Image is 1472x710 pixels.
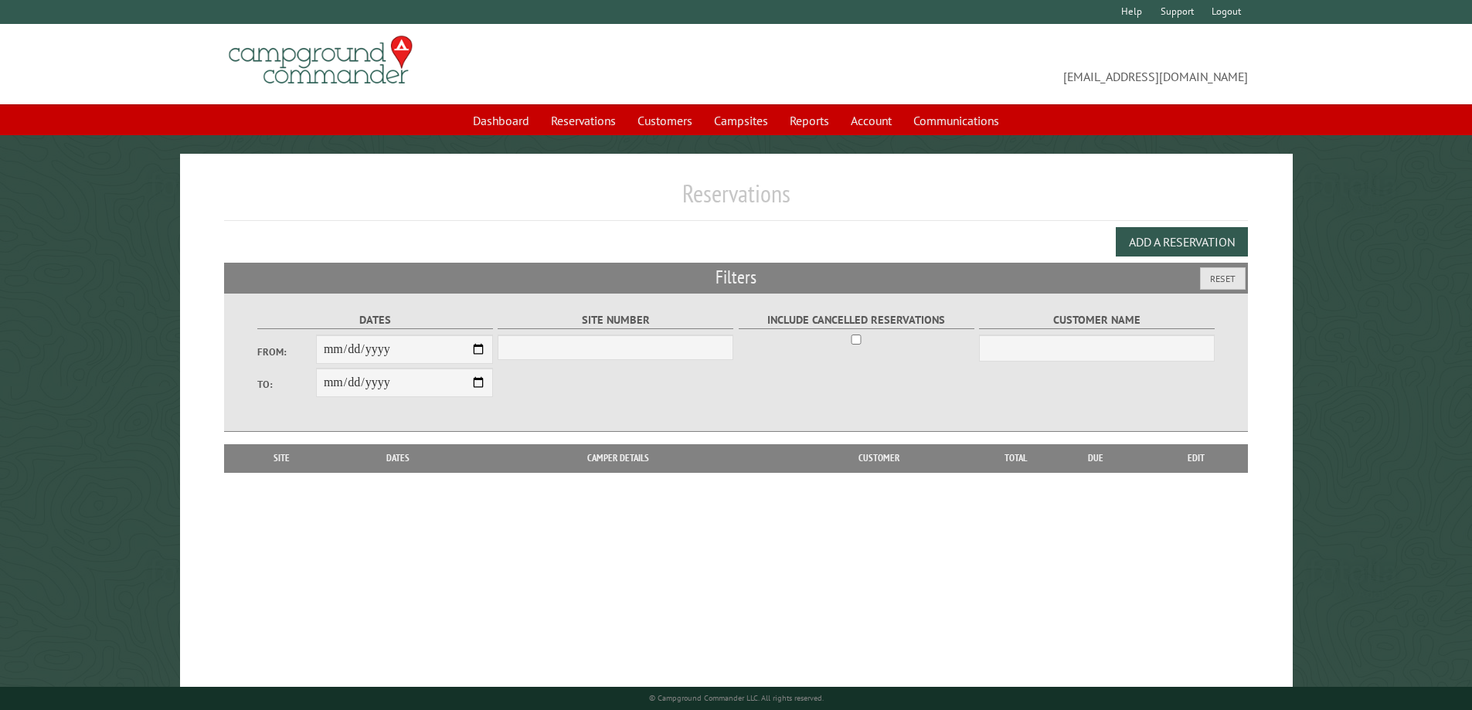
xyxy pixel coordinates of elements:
[772,444,985,472] th: Customer
[542,106,625,135] a: Reservations
[464,444,772,472] th: Camper Details
[257,311,493,329] label: Dates
[780,106,838,135] a: Reports
[904,106,1008,135] a: Communications
[1200,267,1246,290] button: Reset
[1116,227,1248,256] button: Add a Reservation
[1047,444,1144,472] th: Due
[739,311,974,329] label: Include Cancelled Reservations
[705,106,777,135] a: Campsites
[1144,444,1249,472] th: Edit
[232,444,332,472] th: Site
[649,693,824,703] small: © Campground Commander LLC. All rights reserved.
[979,311,1215,329] label: Customer Name
[736,42,1249,86] span: [EMAIL_ADDRESS][DOMAIN_NAME]
[985,444,1047,472] th: Total
[841,106,901,135] a: Account
[332,444,464,472] th: Dates
[224,263,1249,292] h2: Filters
[628,106,702,135] a: Customers
[224,30,417,90] img: Campground Commander
[464,106,539,135] a: Dashboard
[257,377,316,392] label: To:
[224,178,1249,221] h1: Reservations
[257,345,316,359] label: From:
[498,311,733,329] label: Site Number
